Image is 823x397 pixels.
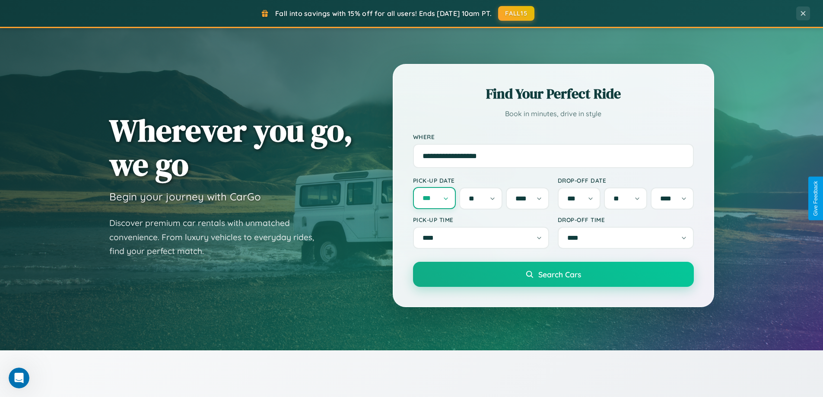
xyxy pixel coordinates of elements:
[413,262,694,287] button: Search Cars
[9,368,29,388] iframe: Intercom live chat
[413,177,549,184] label: Pick-up Date
[558,177,694,184] label: Drop-off Date
[413,216,549,223] label: Pick-up Time
[813,181,819,216] div: Give Feedback
[413,108,694,120] p: Book in minutes, drive in style
[109,113,353,181] h1: Wherever you go, we go
[413,133,694,140] label: Where
[413,84,694,103] h2: Find Your Perfect Ride
[498,6,534,21] button: FALL15
[109,216,325,258] p: Discover premium car rentals with unmatched convenience. From luxury vehicles to everyday rides, ...
[109,190,261,203] h3: Begin your journey with CarGo
[275,9,492,18] span: Fall into savings with 15% off for all users! Ends [DATE] 10am PT.
[538,270,581,279] span: Search Cars
[558,216,694,223] label: Drop-off Time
